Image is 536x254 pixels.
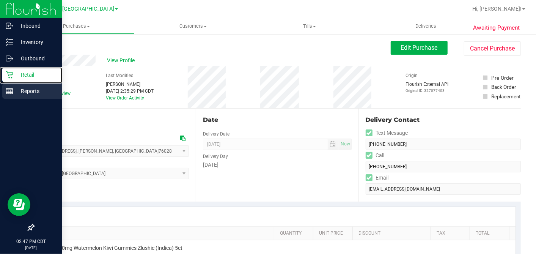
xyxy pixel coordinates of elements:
[135,23,251,30] span: Customers
[391,41,448,55] button: Edit Purchase
[406,88,448,93] p: Original ID: 327077403
[203,115,351,125] div: Date
[366,128,408,139] label: Text Message
[13,21,59,30] p: Inbound
[13,38,59,47] p: Inventory
[203,153,228,160] label: Delivery Day
[203,161,351,169] div: [DATE]
[106,72,134,79] label: Last Modified
[6,71,13,79] inline-svg: Retail
[366,161,521,172] input: Format: (999) 999-9999
[203,131,229,137] label: Delivery Date
[280,230,310,237] a: Quantity
[106,88,154,95] div: [DATE] 2:35:29 PM CDT
[406,72,418,79] label: Origin
[44,245,183,252] span: TX HT 30mg Watermelon Kiwi Gummies Zlushie (Indica) 5ct
[106,81,154,88] div: [PERSON_NAME]
[405,23,446,30] span: Deliveries
[368,18,484,34] a: Deliveries
[6,38,13,46] inline-svg: Inventory
[180,134,185,142] div: Copy address to clipboard
[437,230,467,237] a: Tax
[107,57,137,65] span: View Profile
[251,23,367,30] span: Tills
[366,172,389,183] label: Email
[33,115,189,125] div: Location
[476,230,506,237] a: Total
[13,54,59,63] p: Outbound
[37,6,114,12] span: TX Austin [GEOGRAPHIC_DATA]
[401,44,438,51] span: Edit Purchase
[135,18,251,34] a: Customers
[251,18,368,34] a: Tills
[472,6,522,12] span: Hi, [PERSON_NAME]!
[45,230,271,237] a: SKU
[3,238,59,245] p: 02:47 PM CDT
[3,245,59,251] p: [DATE]
[366,150,385,161] label: Call
[13,87,59,96] p: Reports
[491,93,520,100] div: Replacement
[106,95,144,101] a: View Order Activity
[406,81,448,93] div: Flourish External API
[358,230,428,237] a: Discount
[366,115,521,125] div: Delivery Contact
[473,24,520,32] span: Awaiting Payment
[13,70,59,79] p: Retail
[491,74,514,82] div: Pre-Order
[19,23,134,30] span: Purchases
[491,83,516,91] div: Back Order
[6,87,13,95] inline-svg: Reports
[8,193,30,216] iframe: Resource center
[6,55,13,62] inline-svg: Outbound
[464,41,521,56] button: Cancel Purchase
[18,18,135,34] a: Purchases
[6,22,13,30] inline-svg: Inbound
[366,139,521,150] input: Format: (999) 999-9999
[319,230,350,237] a: Unit Price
